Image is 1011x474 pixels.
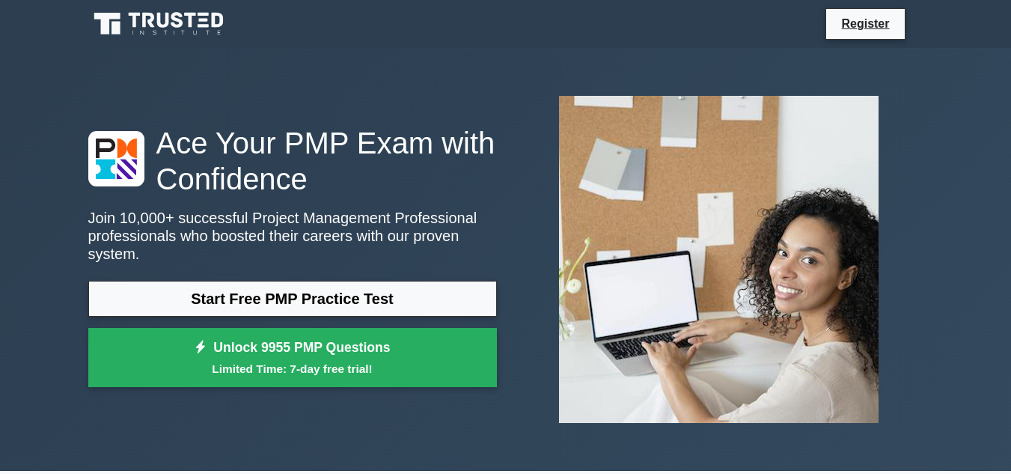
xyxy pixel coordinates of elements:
[88,328,497,388] a: Unlock 9955 PMP QuestionsLimited Time: 7-day free trial!
[88,125,497,197] h1: Ace Your PMP Exam with Confidence
[832,14,898,33] a: Register
[88,281,497,317] a: Start Free PMP Practice Test
[88,209,497,263] p: Join 10,000+ successful Project Management Professional professionals who boosted their careers w...
[107,360,478,377] small: Limited Time: 7-day free trial!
